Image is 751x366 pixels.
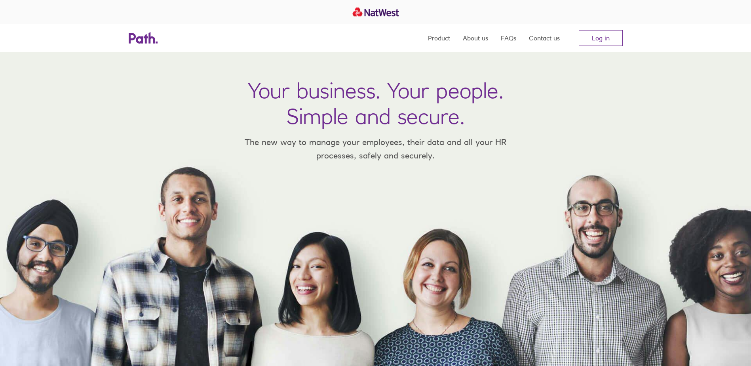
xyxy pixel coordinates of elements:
[428,24,450,52] a: Product
[579,30,623,46] a: Log in
[463,24,488,52] a: About us
[529,24,560,52] a: Contact us
[248,78,504,129] h1: Your business. Your people. Simple and secure.
[233,135,518,162] p: The new way to manage your employees, their data and all your HR processes, safely and securely.
[501,24,516,52] a: FAQs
